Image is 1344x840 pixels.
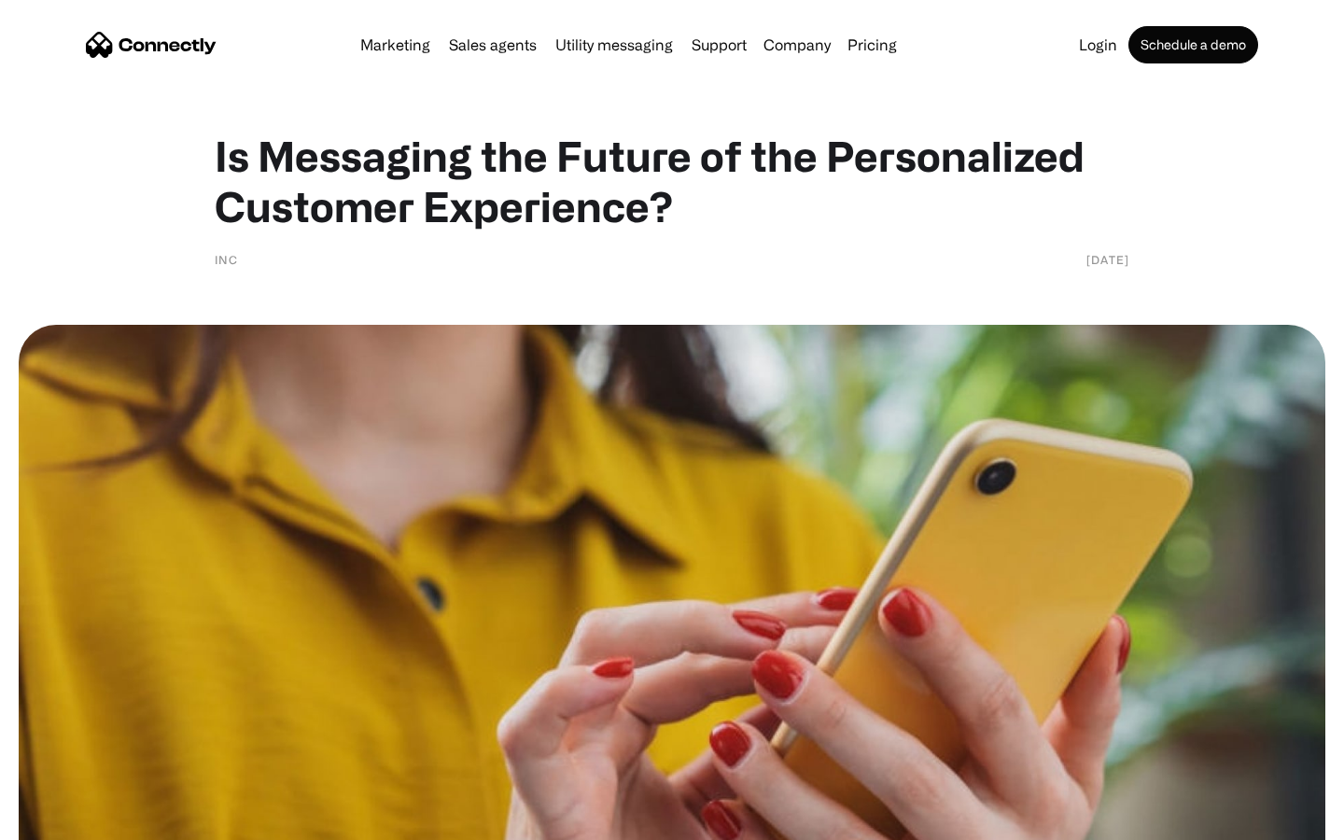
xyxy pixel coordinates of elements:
[353,37,438,52] a: Marketing
[763,32,831,58] div: Company
[1086,250,1129,269] div: [DATE]
[1071,37,1125,52] a: Login
[441,37,544,52] a: Sales agents
[548,37,680,52] a: Utility messaging
[86,31,217,59] a: home
[758,32,836,58] div: Company
[215,131,1129,231] h1: Is Messaging the Future of the Personalized Customer Experience?
[19,807,112,833] aside: Language selected: English
[37,807,112,833] ul: Language list
[840,37,904,52] a: Pricing
[215,250,238,269] div: Inc
[1128,26,1258,63] a: Schedule a demo
[684,37,754,52] a: Support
